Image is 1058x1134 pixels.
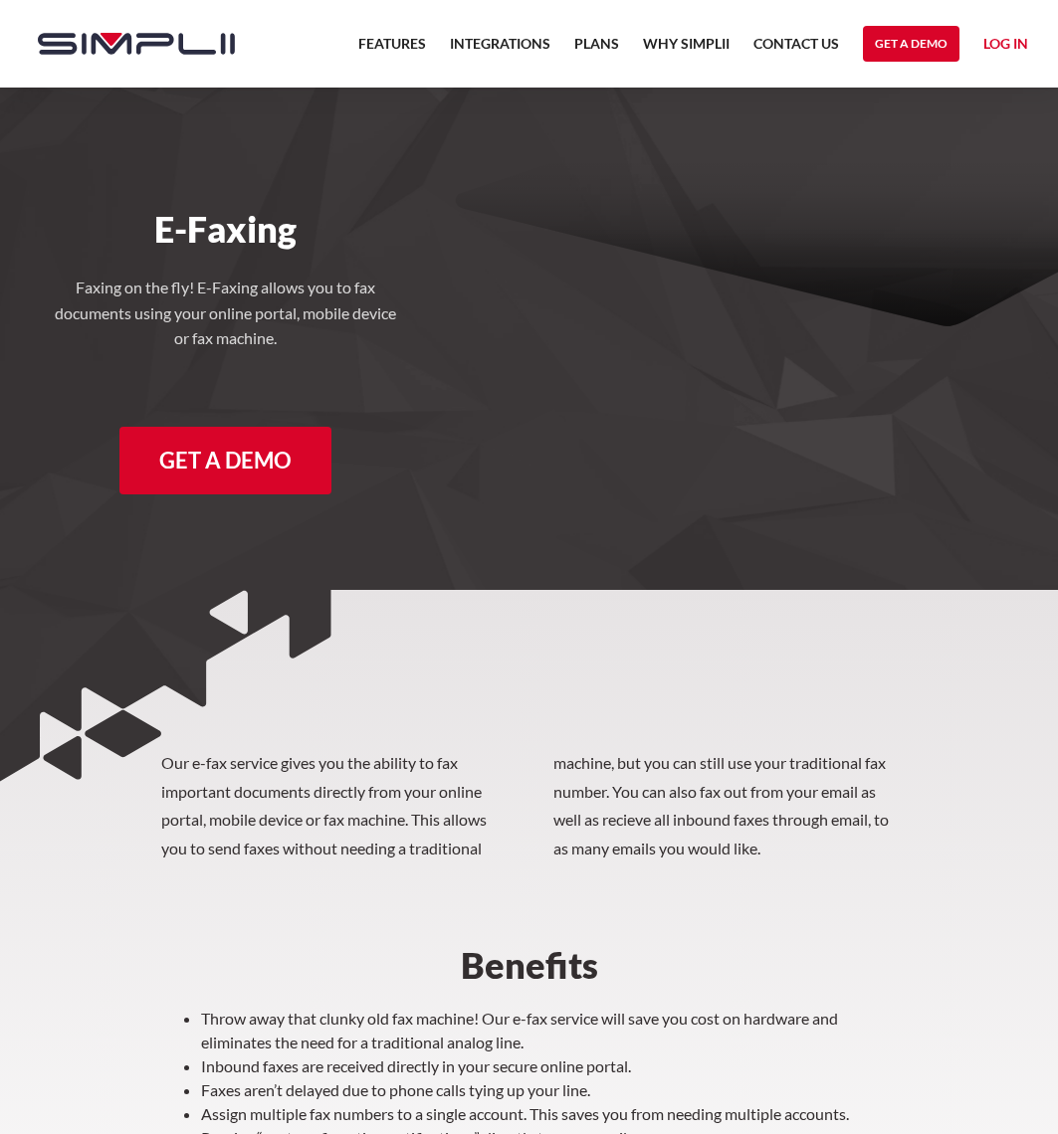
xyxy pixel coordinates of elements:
img: Simplii [38,33,235,55]
li: Inbound faxes are received directly in your secure online portal. [201,1054,898,1078]
a: Features [358,32,426,68]
li: Assign multiple fax numbers to a single account. This saves you from needing multiple accounts. [201,1102,898,1126]
a: Contact US [753,32,839,68]
a: Plans [574,32,619,68]
h2: Benefits [161,947,898,983]
a: Why Simplii [643,32,730,68]
a: Get a Demo [119,427,331,494]
h4: Faxing on the fly! E-Faxing allows you to fax documents using your online portal, mobile device o... [46,275,404,351]
a: Integrations [450,32,550,68]
h1: E-Faxing [18,207,432,251]
a: Get a Demo [863,26,959,62]
li: Throw away that clunky old fax machine! Our e-fax service will save you cost on hardware and elim... [201,1007,898,1054]
li: Faxes aren’t delayed due to phone calls tying up your line. [201,1078,898,1102]
p: Our e-fax service gives you the ability to fax important documents directly from your online port... [161,749,898,863]
a: Log in [983,32,1028,62]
